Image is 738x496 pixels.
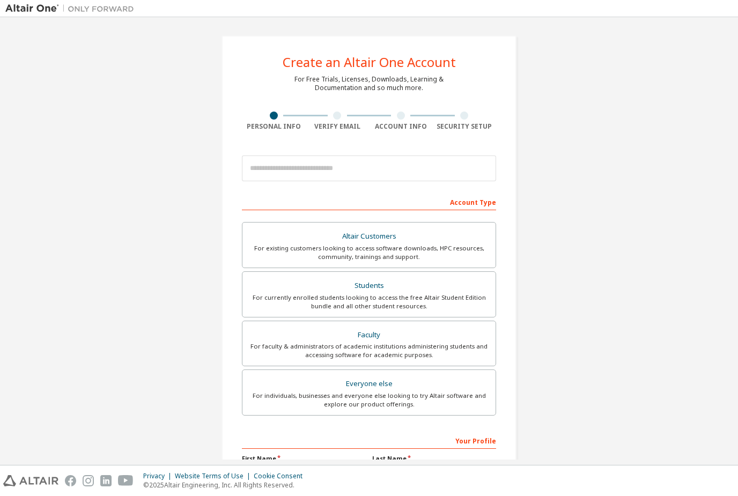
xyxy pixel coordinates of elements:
img: Altair One [5,3,139,14]
div: Your Profile [242,432,496,449]
img: linkedin.svg [100,475,112,486]
div: Students [249,278,489,293]
div: Everyone else [249,376,489,391]
div: Security Setup [433,122,497,131]
img: facebook.svg [65,475,76,486]
label: First Name [242,454,366,463]
div: Personal Info [242,122,306,131]
p: © 2025 Altair Engineering, Inc. All Rights Reserved. [143,480,309,490]
div: For individuals, businesses and everyone else looking to try Altair software and explore our prod... [249,391,489,409]
img: altair_logo.svg [3,475,58,486]
div: Create an Altair One Account [283,56,456,69]
div: Website Terms of Use [175,472,254,480]
label: Last Name [372,454,496,463]
div: Altair Customers [249,229,489,244]
div: Cookie Consent [254,472,309,480]
img: youtube.svg [118,475,134,486]
div: For currently enrolled students looking to access the free Altair Student Edition bundle and all ... [249,293,489,310]
div: Faculty [249,328,489,343]
div: Verify Email [306,122,370,131]
div: For existing customers looking to access software downloads, HPC resources, community, trainings ... [249,244,489,261]
div: Account Info [369,122,433,131]
div: For faculty & administrators of academic institutions administering students and accessing softwa... [249,342,489,359]
img: instagram.svg [83,475,94,486]
div: For Free Trials, Licenses, Downloads, Learning & Documentation and so much more. [294,75,444,92]
div: Privacy [143,472,175,480]
div: Account Type [242,193,496,210]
